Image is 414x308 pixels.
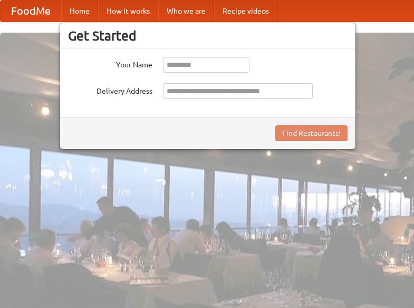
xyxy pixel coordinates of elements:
[214,1,277,22] a: Recipe videos
[98,1,158,22] a: How it works
[158,1,214,22] a: Who we are
[68,28,348,44] h3: Get Started
[68,57,152,70] label: Your Name
[275,125,348,141] button: Find Restaurants!
[61,1,98,22] a: Home
[1,1,61,22] a: FoodMe
[68,83,152,96] label: Delivery Address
